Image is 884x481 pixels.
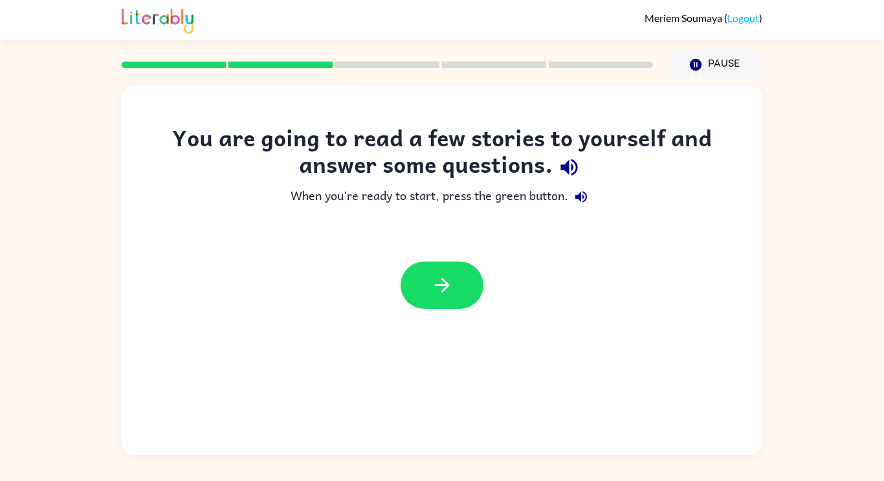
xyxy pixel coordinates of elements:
[669,50,762,80] button: Pause
[148,184,736,210] div: When you're ready to start, press the green button.
[645,12,724,24] span: Meriem Soumaya
[148,124,736,184] div: You are going to read a few stories to yourself and answer some questions.
[122,5,193,34] img: Literably
[727,12,759,24] a: Logout
[645,12,762,24] div: ( )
